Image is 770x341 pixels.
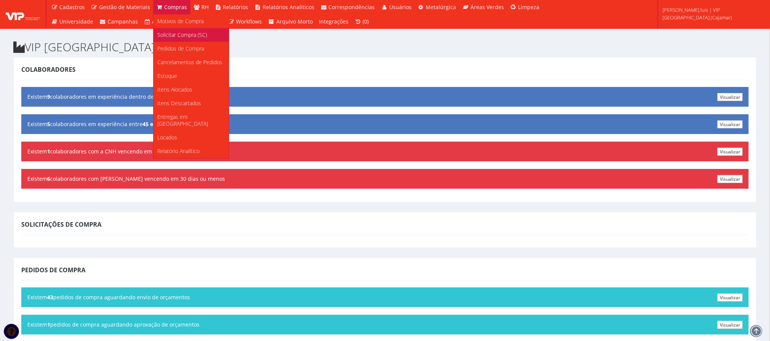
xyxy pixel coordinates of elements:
a: Indicadores [154,158,229,172]
span: Compras [165,3,187,11]
span: Pedidos de Compra [21,266,86,274]
b: 1 [47,321,50,328]
div: Existem colaboradores com a CNH vencendo em 15 dias ou menos [21,142,749,161]
b: 43 [47,294,53,301]
span: Limpeza [518,3,540,11]
a: Locados [154,131,229,144]
a: Visualizar [718,148,743,156]
span: Itens Alocados [157,86,192,93]
a: Workflows [225,14,265,29]
span: Entregas em [GEOGRAPHIC_DATA] [157,113,208,127]
a: Pedidos de Compra [154,42,229,55]
div: Existem pedidos de compra aguardando envio de orçamentos [21,287,749,307]
div: Existem colaboradores em experiência entre [21,114,749,134]
a: Visualizar [718,175,743,183]
span: Áreas Verdes [471,3,504,11]
a: Itens Descartados [154,96,229,110]
span: RH [201,3,209,11]
span: Gestão de Materiais [99,3,150,11]
span: Itens Descartados [157,99,201,107]
span: [PERSON_NAME].luis | VIP [GEOGRAPHIC_DATA] (Cajamar) [663,6,760,21]
h2: VIP [GEOGRAPHIC_DATA] (Cajamar) [13,41,757,53]
span: Correspondências [329,3,375,11]
a: Assistência Técnica [141,14,205,29]
span: Workflows [236,18,262,25]
a: Entregas em [GEOGRAPHIC_DATA] [154,110,229,131]
span: Cadastros [60,3,85,11]
b: 45 e 90 dias [143,120,173,128]
a: Motivos de Compra [154,14,229,28]
span: Arquivo Morto [276,18,313,25]
span: Locados [157,134,177,141]
a: Solicitar Compra (SC) [154,28,229,42]
span: Estoque [157,72,177,79]
span: Relatórios Analíticos [263,3,314,11]
a: Visualizar [718,93,743,101]
img: logo [6,9,40,20]
span: Campanhas [108,18,138,25]
span: Solicitações de Compra [21,220,101,229]
span: Solicitar Compra (SC) [157,31,207,38]
span: Integrações [319,18,349,25]
b: 1 [47,148,50,155]
a: Relatório Analítico [154,144,229,158]
a: Visualizar [718,321,743,329]
span: Relatório Analítico [157,147,200,155]
span: Motivos de Compra [157,17,204,25]
div: Existem pedidos de compra aguardando aprovação de orçamentos [21,315,749,335]
b: 5 [47,120,50,128]
a: Visualizar [718,120,743,128]
span: Colaboradores [21,65,76,74]
span: Assistência Técnica [152,18,202,25]
a: Estoque [154,69,229,83]
a: Cancelamentos de Pedidos [154,55,229,69]
span: Usuários [389,3,412,11]
b: 6 [47,175,50,182]
a: Integrações [316,14,352,29]
div: Existem colaboradores em experiência dentro de [21,87,749,107]
span: Pedidos de Compra [157,45,204,52]
span: Relatórios [223,3,249,11]
div: Existem colaboradores com [PERSON_NAME] vencendo em 30 dias ou menos [21,169,749,189]
a: Visualizar [718,294,743,302]
a: Universidade [48,14,97,29]
span: Cancelamentos de Pedidos [157,58,222,66]
a: Campanhas [97,14,141,29]
a: Itens Alocados [154,83,229,96]
span: Metalúrgica [426,3,456,11]
span: Universidade [60,18,93,25]
b: 9 [47,93,50,100]
span: (0) [363,18,369,25]
a: (0) [352,14,372,29]
a: Arquivo Morto [265,14,316,29]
